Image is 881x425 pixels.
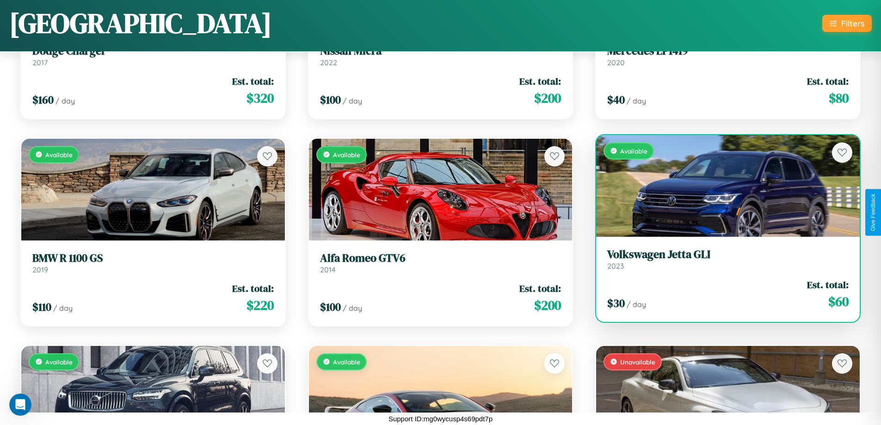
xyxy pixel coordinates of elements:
span: / day [627,300,646,309]
span: / day [343,303,362,313]
span: Available [45,358,73,366]
a: Mercedes LP14192020 [607,44,849,67]
span: Available [620,147,647,155]
span: $ 100 [320,299,341,314]
span: Est. total: [807,278,849,291]
h3: Alfa Romeo GTV6 [320,252,561,265]
span: Available [45,151,73,159]
span: Est. total: [519,74,561,88]
span: / day [55,96,75,105]
span: $ 60 [828,292,849,311]
span: $ 40 [607,92,625,107]
span: Available [333,151,360,159]
span: $ 80 [829,89,849,107]
a: BMW R 1100 GS2019 [32,252,274,274]
span: $ 320 [246,89,274,107]
span: $ 200 [534,89,561,107]
span: / day [627,96,646,105]
span: Est. total: [232,282,274,295]
h3: Dodge Charger [32,44,274,58]
h3: BMW R 1100 GS [32,252,274,265]
span: $ 30 [607,296,625,311]
span: 2014 [320,265,336,274]
span: 2022 [320,58,337,67]
div: Filters [841,18,864,28]
span: Est. total: [519,282,561,295]
span: Est. total: [232,74,274,88]
span: Available [333,358,360,366]
span: 2020 [607,58,625,67]
h3: Volkswagen Jetta GLI [607,248,849,261]
h3: Nissan Micra [320,44,561,58]
div: Give Feedback [870,194,876,231]
span: $ 200 [534,296,561,314]
p: Support ID: mg0wycusp4s69pdt7p [388,413,493,425]
span: Unavailable [620,358,655,366]
a: Volkswagen Jetta GLI2023 [607,248,849,271]
span: 2019 [32,265,48,274]
a: Nissan Micra2022 [320,44,561,67]
span: Est. total: [807,74,849,88]
span: $ 220 [246,296,274,314]
span: $ 110 [32,299,51,314]
h3: Mercedes LP1419 [607,44,849,58]
iframe: Intercom live chat [9,394,31,416]
span: / day [53,303,73,313]
a: Dodge Charger2017 [32,44,274,67]
span: / day [343,96,362,105]
button: Filters [822,15,872,32]
h1: [GEOGRAPHIC_DATA] [9,4,272,42]
span: 2023 [607,261,624,271]
a: Alfa Romeo GTV62014 [320,252,561,274]
span: 2017 [32,58,48,67]
span: $ 160 [32,92,54,107]
span: $ 100 [320,92,341,107]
